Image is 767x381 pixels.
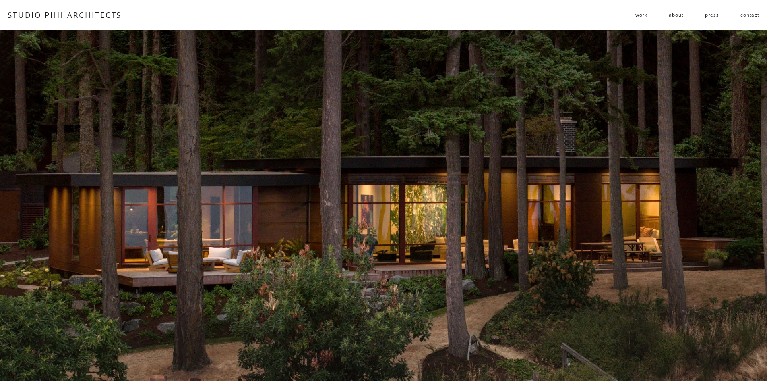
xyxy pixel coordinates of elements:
a: contact [740,8,759,21]
a: STUDIO PHH ARCHITECTS [8,10,122,20]
a: press [705,8,719,21]
a: about [669,8,683,21]
span: work [635,9,647,21]
a: folder dropdown [635,8,647,21]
